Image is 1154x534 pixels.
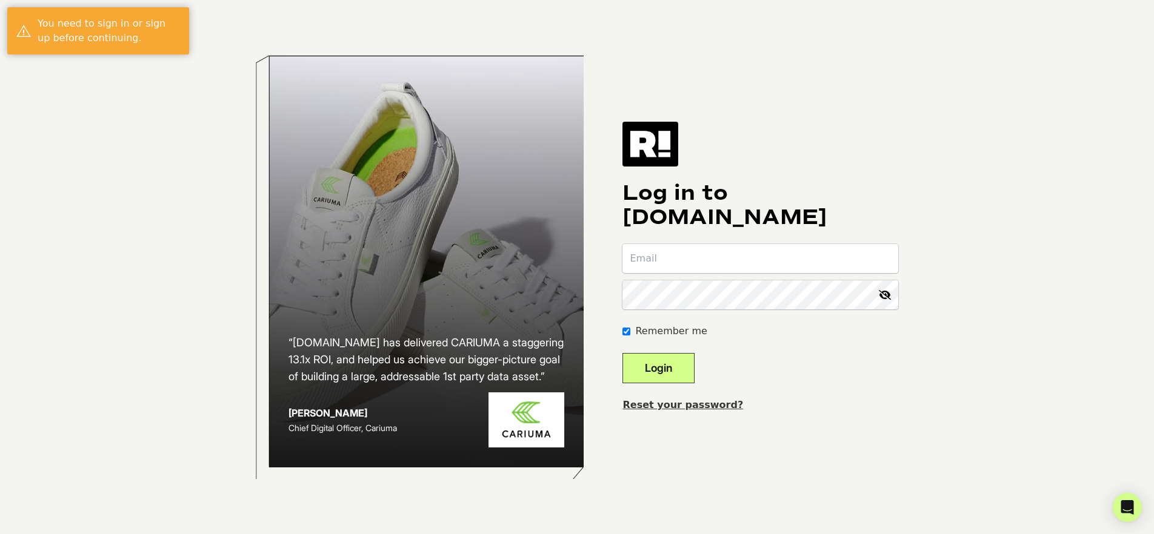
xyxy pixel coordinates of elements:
label: Remember me [635,324,707,338]
span: Chief Digital Officer, Cariuma [288,423,397,433]
a: Reset your password? [622,399,743,410]
h1: Log in to [DOMAIN_NAME] [622,181,898,229]
input: Email [622,244,898,273]
div: Open Intercom Messenger [1113,493,1142,522]
strong: [PERSON_NAME] [288,407,367,419]
img: Retention.com [622,122,678,166]
h2: “[DOMAIN_NAME] has delivered CARIUMA a staggering 13.1x ROI, and helped us achieve our bigger-pic... [288,334,565,385]
img: Cariuma [489,392,564,447]
button: Login [622,353,695,383]
div: You need to sign in or sign up before continuing. [38,16,180,45]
